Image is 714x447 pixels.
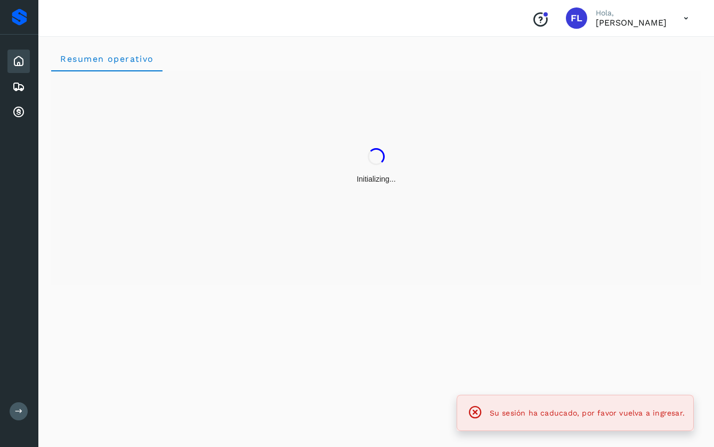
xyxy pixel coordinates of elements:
span: Su sesión ha caducado, por favor vuelva a ingresar. [490,409,685,417]
div: Cuentas por cobrar [7,101,30,124]
div: Embarques [7,75,30,99]
span: Resumen operativo [60,54,154,64]
p: Fabian Lopez Calva [596,18,667,28]
p: Hola, [596,9,667,18]
div: Inicio [7,50,30,73]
